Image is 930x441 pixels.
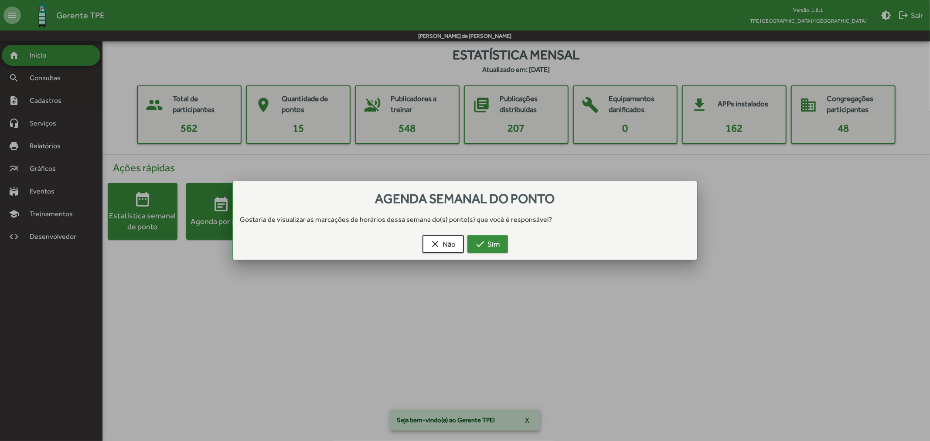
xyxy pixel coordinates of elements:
span: Não [430,236,456,252]
span: Sim [475,236,500,252]
mat-icon: clear [430,239,441,249]
button: Sim [467,235,508,253]
div: Gostaria de visualizar as marcações de horários dessa semana do(s) ponto(s) que você é responsável? [233,214,697,225]
button: Não [422,235,464,253]
mat-icon: check [475,239,486,249]
span: Agenda semanal do ponto [375,191,555,206]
